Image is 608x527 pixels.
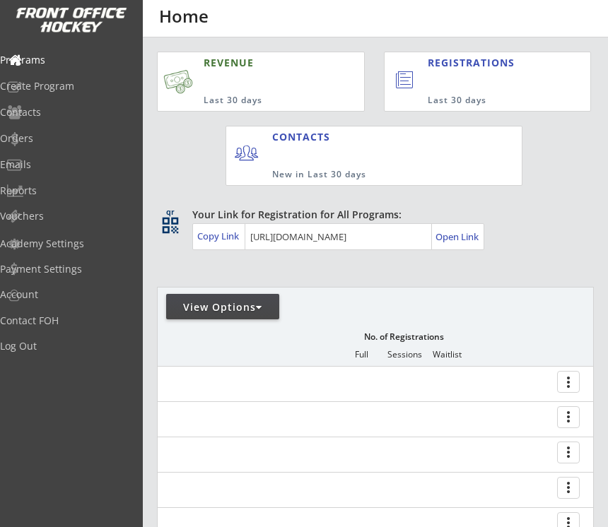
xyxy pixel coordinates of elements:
[272,130,337,144] div: CONTACTS
[160,215,181,236] button: qr_code
[557,442,580,463] button: more_vert
[272,169,456,181] div: New in Last 30 days
[557,406,580,428] button: more_vert
[197,230,242,242] div: Copy Link
[426,350,468,360] div: Waitlist
[340,350,382,360] div: Full
[557,477,580,499] button: more_vert
[204,95,305,107] div: Last 30 days
[360,332,448,342] div: No. of Registrations
[204,56,305,70] div: REVENUE
[161,208,178,217] div: qr
[383,350,426,360] div: Sessions
[428,95,533,107] div: Last 30 days
[435,231,480,243] div: Open Link
[428,56,533,70] div: REGISTRATIONS
[557,371,580,393] button: more_vert
[192,208,550,222] div: Your Link for Registration for All Programs:
[435,227,480,247] a: Open Link
[166,300,279,314] div: View Options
